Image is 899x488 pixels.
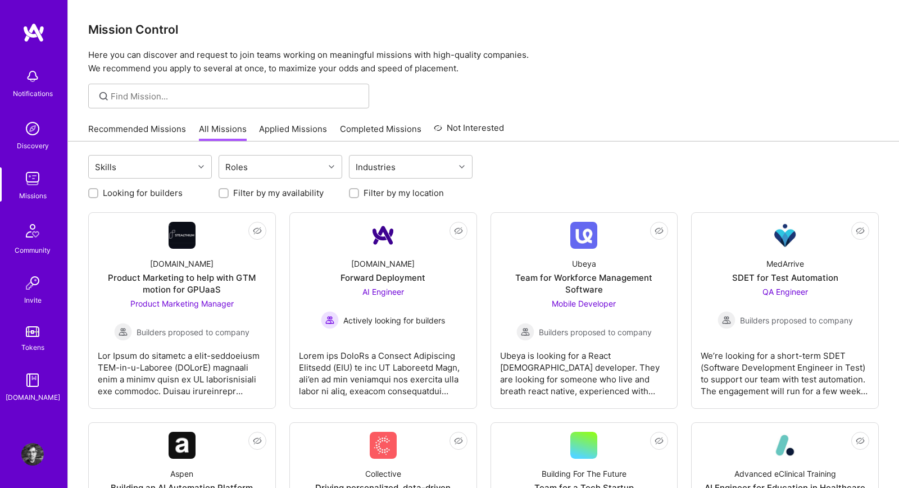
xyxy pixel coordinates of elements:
img: Builders proposed to company [718,311,735,329]
i: icon EyeClosed [856,436,865,445]
img: Company Logo [169,432,196,459]
a: Recommended Missions [88,123,186,142]
i: icon EyeClosed [856,226,865,235]
div: Collective [365,468,401,480]
a: Completed Missions [340,123,421,142]
span: Builders proposed to company [137,326,249,338]
i: icon EyeClosed [655,436,664,445]
span: AI Engineer [362,287,404,297]
input: Find Mission... [111,90,361,102]
i: icon EyeClosed [655,226,664,235]
div: Industries [353,159,398,175]
div: Notifications [13,88,53,99]
p: Here you can discover and request to join teams working on meaningful missions with high-quality ... [88,48,879,75]
label: Looking for builders [103,187,183,199]
img: User Avatar [21,443,44,466]
img: Builders proposed to company [516,323,534,341]
div: [DOMAIN_NAME] [6,391,60,403]
div: Skills [92,159,119,175]
img: Company Logo [169,222,196,249]
h3: Mission Control [88,22,879,37]
div: Tokens [21,341,44,353]
div: Lor Ipsum do sitametc a elit-seddoeiusm TEM-in-u-Laboree (DOLorE) magnaali enim a minimv quisn ex... [98,341,266,397]
img: teamwork [21,167,44,190]
i: icon Chevron [329,164,334,170]
div: MedArrive [766,258,804,270]
a: Company Logo[DOMAIN_NAME]Product Marketing to help with GTM motion for GPUaaSProduct Marketing Ma... [98,222,266,399]
span: Product Marketing Manager [130,299,234,308]
img: Company Logo [370,222,397,249]
img: Community [19,217,46,244]
a: Company Logo[DOMAIN_NAME]Forward DeploymentAI Engineer Actively looking for buildersActively look... [299,222,467,399]
div: Advanced eClinical Training [734,468,836,480]
span: QA Engineer [762,287,808,297]
label: Filter by my location [364,187,444,199]
a: User Avatar [19,443,47,466]
div: [DOMAIN_NAME] [351,258,415,270]
div: Missions [19,190,47,202]
a: Company LogoUbeyaTeam for Workforce Management SoftwareMobile Developer Builders proposed to comp... [500,222,669,399]
i: icon SearchGrey [97,90,110,103]
div: Community [15,244,51,256]
div: Ubeya [572,258,596,270]
img: logo [22,22,45,43]
span: Actively looking for builders [343,314,445,326]
div: Discovery [17,140,49,152]
img: tokens [26,326,39,337]
img: Company Logo [771,432,798,459]
div: Ubeya is looking for a React [DEMOGRAPHIC_DATA] developer. They are looking for someone who live ... [500,341,669,397]
div: Roles [223,159,251,175]
img: Company Logo [570,222,597,249]
div: Building For The Future [542,468,626,480]
i: icon EyeClosed [253,436,262,445]
div: Product Marketing to help with GTM motion for GPUaaS [98,272,266,295]
span: Builders proposed to company [539,326,652,338]
div: [DOMAIN_NAME] [150,258,214,270]
a: Company LogoMedArriveSDET for Test AutomationQA Engineer Builders proposed to companyBuilders pro... [701,222,869,399]
div: Aspen [170,468,193,480]
span: Builders proposed to company [740,314,853,326]
img: Company Logo [771,222,798,249]
div: SDET for Test Automation [732,272,838,284]
img: Builders proposed to company [114,323,132,341]
label: Filter by my availability [233,187,324,199]
img: Invite [21,272,44,294]
a: Applied Missions [259,123,327,142]
img: discovery [21,117,44,140]
div: Forward Deployment [340,272,425,284]
i: icon EyeClosed [253,226,262,235]
img: bell [21,65,44,88]
div: We’re looking for a short-term SDET (Software Development Engineer in Test) to support our team w... [701,341,869,397]
i: icon Chevron [198,164,204,170]
a: Not Interested [434,121,504,142]
span: Mobile Developer [552,299,616,308]
i: icon EyeClosed [454,436,463,445]
div: Lorem ips DoloRs a Consect Adipiscing Elitsedd (EIU) te inc UT Laboreetd Magn, ali’en ad min veni... [299,341,467,397]
img: Actively looking for builders [321,311,339,329]
a: All Missions [199,123,247,142]
img: Company Logo [370,432,397,459]
img: guide book [21,369,44,391]
div: Team for Workforce Management Software [500,272,669,295]
i: icon Chevron [459,164,465,170]
div: Invite [24,294,42,306]
i: icon EyeClosed [454,226,463,235]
